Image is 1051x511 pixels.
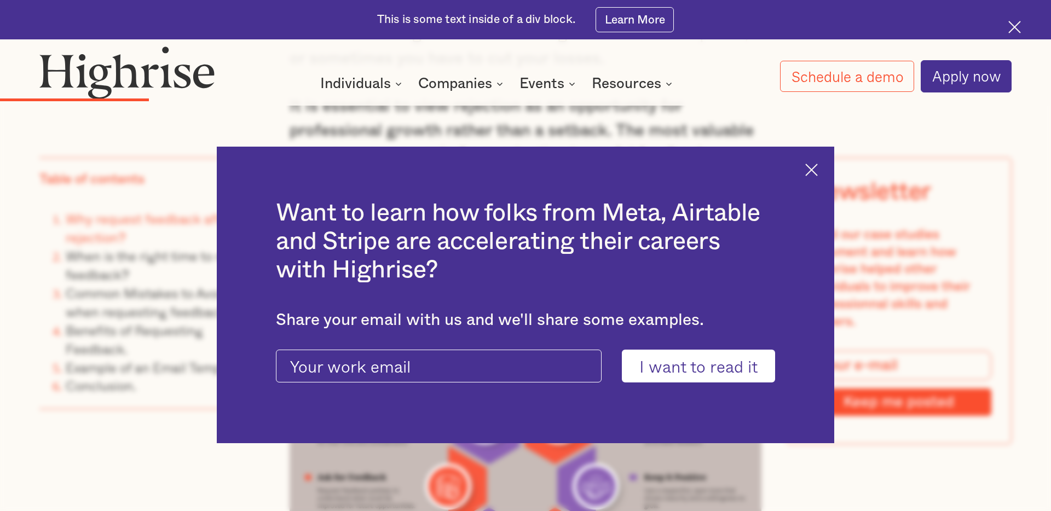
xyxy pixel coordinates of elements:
a: Learn More [596,7,674,32]
div: Events [519,77,564,90]
img: Cross icon [1008,21,1021,33]
img: Cross icon [805,164,818,176]
input: I want to read it [622,350,775,382]
form: current-ascender-blog-article-modal-form [276,350,775,382]
div: Resources [592,77,661,90]
a: Apply now [921,60,1012,92]
div: Resources [592,77,675,90]
img: Highrise logo [39,46,215,99]
h2: Want to learn how folks from Meta, Airtable and Stripe are accelerating their careers with Highrise? [276,199,775,285]
a: Schedule a demo [780,61,914,92]
div: Individuals [320,77,391,90]
div: Share your email with us and we'll share some examples. [276,311,775,330]
input: Your work email [276,350,602,382]
div: Individuals [320,77,405,90]
div: Companies [418,77,492,90]
div: Companies [418,77,506,90]
div: This is some text inside of a div block. [377,12,576,28]
div: Events [519,77,579,90]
